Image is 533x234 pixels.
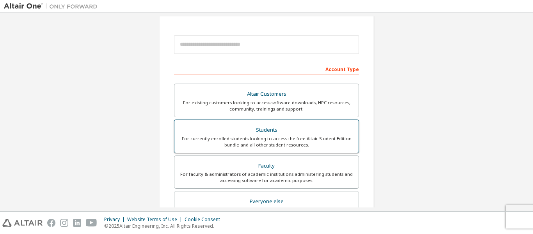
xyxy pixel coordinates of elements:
[104,216,127,223] div: Privacy
[73,219,81,227] img: linkedin.svg
[4,2,101,10] img: Altair One
[104,223,225,229] p: © 2025 Altair Engineering, Inc. All Rights Reserved.
[47,219,55,227] img: facebook.svg
[179,161,354,171] div: Faculty
[179,125,354,136] div: Students
[179,89,354,100] div: Altair Customers
[179,100,354,112] div: For existing customers looking to access software downloads, HPC resources, community, trainings ...
[179,171,354,184] div: For faculty & administrators of academic institutions administering students and accessing softwa...
[179,196,354,207] div: Everyone else
[127,216,185,223] div: Website Terms of Use
[86,219,97,227] img: youtube.svg
[185,216,225,223] div: Cookie Consent
[60,219,68,227] img: instagram.svg
[2,219,43,227] img: altair_logo.svg
[179,207,354,220] div: For individuals, businesses and everyone else looking to try Altair software and explore our prod...
[174,63,359,75] div: Account Type
[179,136,354,148] div: For currently enrolled students looking to access the free Altair Student Edition bundle and all ...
